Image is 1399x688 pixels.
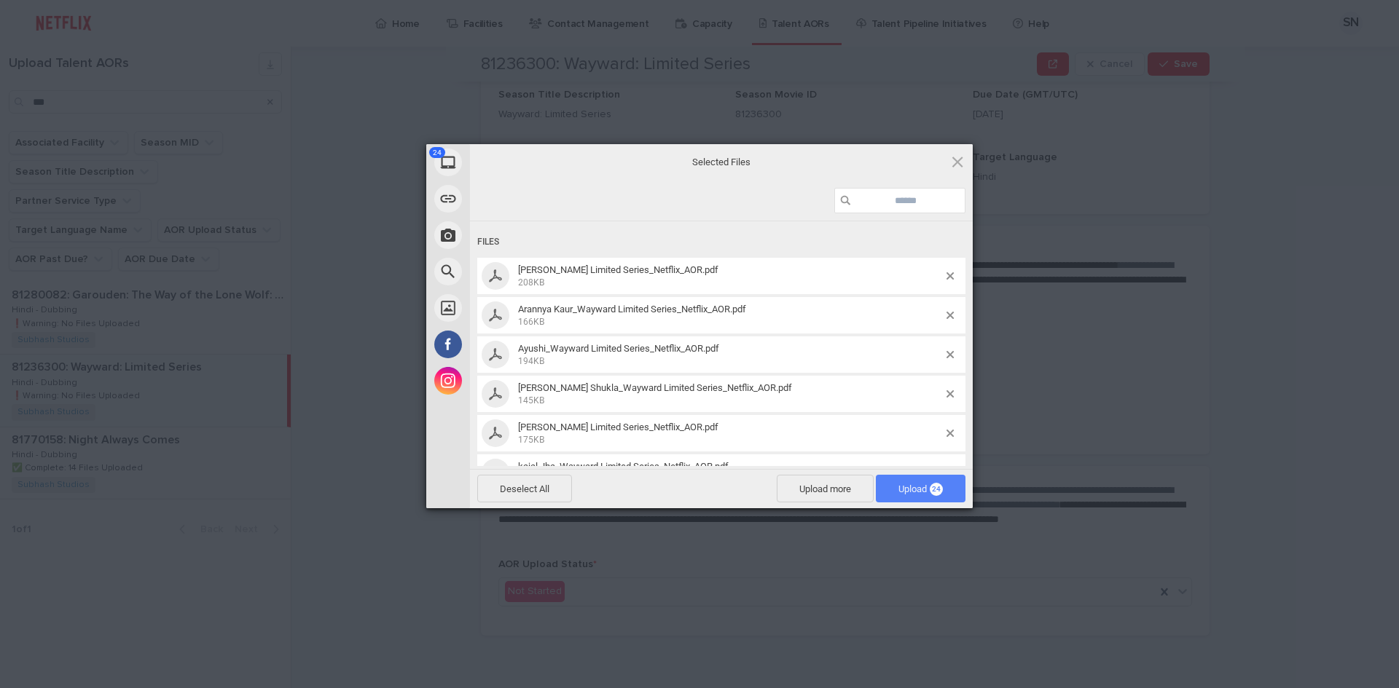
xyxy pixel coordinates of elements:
span: Upload [876,475,965,502]
div: Unsplash [426,290,601,326]
span: Arannya Kaur_Wayward Limited Series_Netflix_AOR.pdf [514,304,947,328]
span: kajal Jha_Wayward Limited Series_Netflix_AOR.pdf [514,461,947,485]
span: 145KB [518,395,544,406]
span: 194KB [518,356,544,366]
span: Harish Moily_Wayward Limited Series_Netflix_AOR.pdf [514,422,947,446]
span: Click here or hit ESC to close picker [949,154,965,170]
span: 24 [930,483,943,496]
span: Upload more [777,475,874,502]
span: Ghanshyam Shukla_Wayward Limited Series_Netflix_AOR.pdf [514,382,947,406]
div: Web Search [426,253,601,290]
span: [PERSON_NAME] Limited Series_Netflix_AOR.pdf [518,264,718,275]
div: Facebook [426,326,601,363]
span: kajal Jha_Wayward Limited Series_Netflix_AOR.pdf [518,461,729,472]
span: Ayushi_Wayward Limited Series_Netflix_AOR.pdf [514,343,947,367]
span: Adnan Shakeel_Wayward Limited Series_Netflix_AOR.pdf [514,264,947,288]
span: Selected Files [576,155,867,168]
div: My Device [426,144,601,181]
div: Files [477,229,965,256]
span: [PERSON_NAME] Limited Series_Netflix_AOR.pdf [518,422,718,432]
span: 166KB [518,317,544,327]
span: Upload [898,483,943,494]
div: Link (URL) [426,181,601,217]
span: 24 [429,147,445,158]
span: Arannya Kaur_Wayward Limited Series_Netflix_AOR.pdf [518,304,746,315]
span: 175KB [518,435,544,445]
span: 208KB [518,277,544,288]
span: Deselect All [477,475,572,502]
div: Take Photo [426,217,601,253]
span: Ayushi_Wayward Limited Series_Netflix_AOR.pdf [518,343,719,354]
div: Instagram [426,363,601,399]
span: [PERSON_NAME] Shukla_Wayward Limited Series_Netflix_AOR.pdf [518,382,792,393]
